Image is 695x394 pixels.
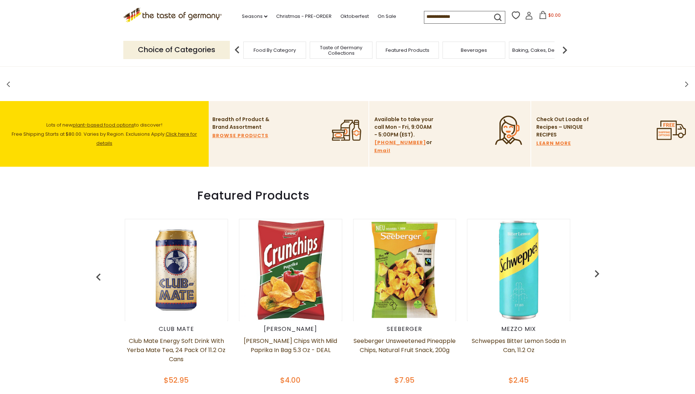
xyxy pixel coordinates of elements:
a: [PERSON_NAME] Chips with Mild Paprika in Bag 5.3 oz - DEAL [239,336,342,373]
a: Oktoberfest [340,12,369,20]
button: $0.00 [534,11,565,22]
div: [PERSON_NAME] [239,325,342,333]
a: [PHONE_NUMBER] [374,139,426,147]
a: Taste of Germany Collections [312,45,370,56]
img: Lorenz Crunch Chips with Mild Paprika in Bag 5.3 oz - DEAL [240,219,341,321]
div: $52.95 [125,375,228,386]
div: $2.45 [467,375,570,386]
img: Schweppes Bitter Lemon Soda in Can, 11.2 oz [468,219,569,321]
p: Choice of Categories [123,41,230,59]
img: Seeberger Unsweetened Pineapple Chips, Natural Fruit Snack, 200g [354,219,455,321]
a: Beverages [461,47,487,53]
a: Email [374,147,390,155]
img: Club Mate Energy Soft Drink with Yerba Mate Tea, 24 pack of 11.2 oz cans [126,219,227,321]
img: previous arrow [91,270,106,285]
a: On Sale [378,12,396,20]
a: Click here for details [96,131,197,147]
a: Schweppes Bitter Lemon Soda in Can, 11.2 oz [467,336,570,373]
a: Club Mate Energy Soft Drink with Yerba Mate Tea, 24 pack of 11.2 oz cans [125,336,228,373]
img: next arrow [557,43,572,57]
img: previous arrow [230,43,244,57]
div: Mezzo Mix [467,325,570,333]
span: $0.00 [548,12,561,18]
a: Food By Category [254,47,296,53]
p: Available to take your call Mon - Fri, 9:00AM - 5:00PM (EST). or [374,116,435,155]
a: plant-based food options [73,121,134,128]
span: Lots of new to discover! Free Shipping Starts at $80.00. Varies by Region. Exclusions Apply. [12,121,197,147]
a: Baking, Cakes, Desserts [512,47,569,53]
p: Check Out Loads of Recipes – UNIQUE RECIPES [536,116,589,139]
a: BROWSE PRODUCTS [212,132,269,140]
a: Seasons [242,12,267,20]
div: Club Mate [125,325,228,333]
a: Seeberger Unsweetened Pineapple Chips, Natural Fruit Snack, 200g [353,336,456,373]
div: $4.00 [239,375,342,386]
div: $7.95 [353,375,456,386]
img: previous arrow [590,266,604,281]
a: Christmas - PRE-ORDER [276,12,332,20]
p: Breadth of Product & Brand Assortment [212,116,273,131]
a: LEARN MORE [536,139,571,147]
div: Seeberger [353,325,456,333]
a: Featured Products [386,47,429,53]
